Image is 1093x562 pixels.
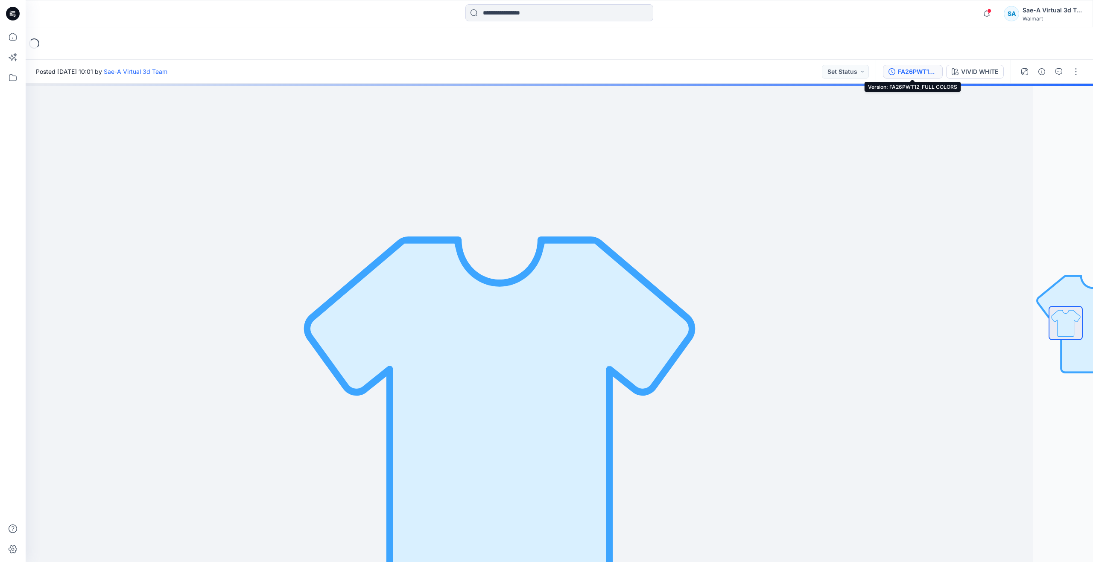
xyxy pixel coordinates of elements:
[1035,65,1049,79] button: Details
[1023,15,1082,22] div: Walmart
[946,65,1004,79] button: VIVID WHITE
[883,65,943,79] button: FA26PWT12_FULL COLORS
[1004,6,1019,21] div: SA
[961,67,998,76] div: VIVID WHITE
[36,67,167,76] span: Posted [DATE] 10:01 by
[1023,5,1082,15] div: Sae-A Virtual 3d Team
[104,68,167,75] a: Sae-A Virtual 3d Team
[898,67,937,76] div: FA26PWT12_FULL COLORS
[1049,307,1082,339] img: All colorways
